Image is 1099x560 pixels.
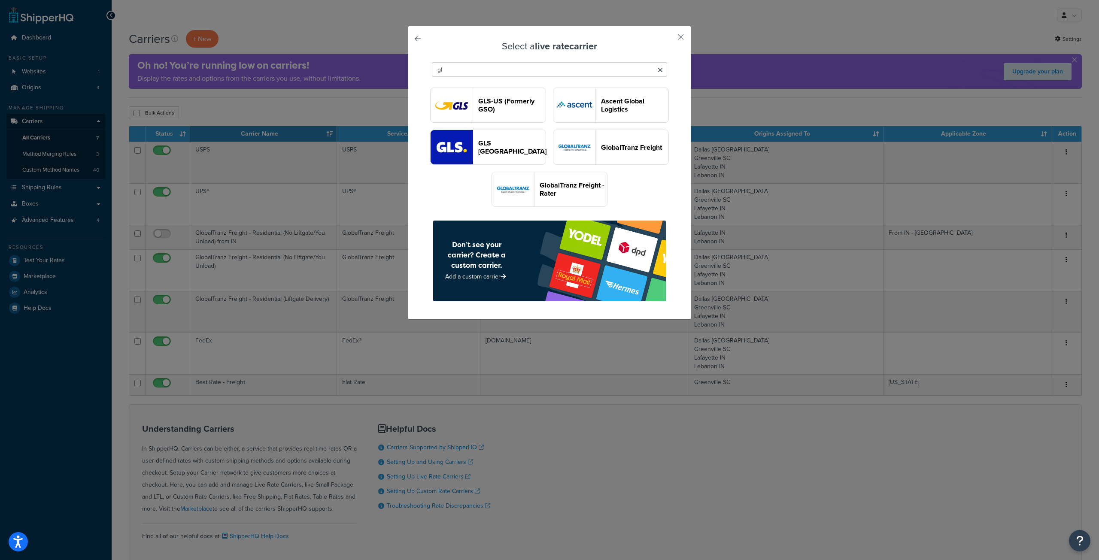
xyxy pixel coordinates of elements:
strong: live rate carrier [535,39,597,53]
button: Open Resource Center [1069,530,1090,551]
button: gso logoGLS-US (Formerly GSO) [430,88,546,123]
footer: Not sure which carrier is right for you? Visit the to learn more about our supported carriers [430,221,669,342]
a: Add a custom carrier [445,272,508,281]
header: Ascent Global Logistics [601,97,668,113]
header: GLS-US (Formerly GSO) [478,97,546,113]
img: globaltranzFreight logo [553,130,595,164]
button: globaltranzFreight logoGlobalTranz Freight [553,130,669,165]
header: GlobalTranz Freight - Rater [540,181,607,197]
h3: Select a [430,41,669,51]
h4: Don’t see your carrier? Create a custom carrier. [438,239,515,270]
button: cerasisFreight logoGlobalTranz Freight - Rater [492,172,607,207]
input: Search Carriers [432,62,667,77]
span: Clear search query [658,64,663,76]
img: gso logo [431,88,473,122]
header: GlobalTranz Freight [601,143,668,151]
img: glsCanada logo [431,130,473,164]
button: glsCanada logoGLS [GEOGRAPHIC_DATA] [430,130,546,165]
button: onestopshippingFreight logoAscent Global Logistics [553,88,669,123]
header: GLS [GEOGRAPHIC_DATA] [478,139,546,155]
img: onestopshippingFreight logo [553,88,595,122]
img: cerasisFreight logo [492,172,534,206]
